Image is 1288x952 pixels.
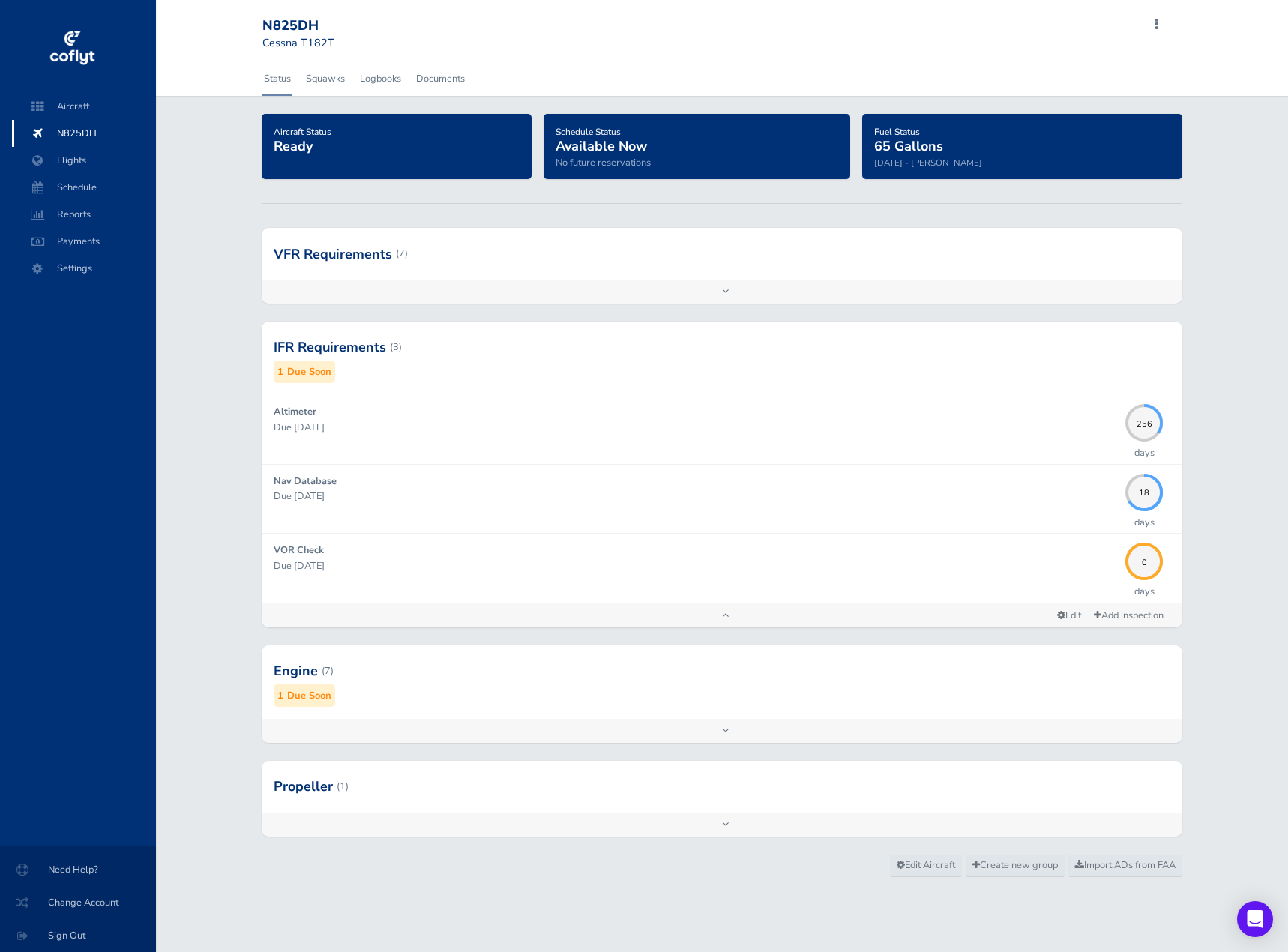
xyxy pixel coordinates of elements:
span: Flights [27,147,141,174]
a: Logbooks [358,62,403,95]
a: Documents [415,62,466,95]
span: Payments [27,228,141,255]
small: Due Soon [287,364,331,380]
a: VOR Check Due [DATE] 0days [262,534,1182,602]
span: 18 [1125,486,1163,495]
strong: VOR Check [274,543,324,557]
small: Due Soon [287,688,331,704]
strong: Nav Database [274,475,337,488]
span: 0 [1125,555,1163,564]
span: Ready [274,137,313,155]
span: Schedule Status [556,126,621,138]
span: Fuel Status [874,126,920,138]
p: Due [DATE] [274,489,1118,504]
a: Create new group [966,855,1065,877]
span: Settings [27,255,141,282]
a: Nav Database Due [DATE] 18days [262,465,1182,533]
img: coflyt logo [47,26,97,71]
p: days [1134,445,1155,460]
a: Add inspection [1087,605,1170,627]
a: Squawks [304,62,346,95]
span: Import ADs from FAA [1075,858,1176,872]
div: Open Intercom Messenger [1237,901,1273,937]
a: Import ADs from FAA [1068,855,1182,877]
span: Schedule [27,174,141,201]
span: Create new group [972,858,1058,872]
span: Sign Out [18,922,138,949]
span: N825DH [27,120,141,147]
p: days [1134,584,1155,599]
span: Edit [1057,609,1081,622]
p: Due [DATE] [274,420,1118,435]
span: 65 Gallons [874,137,943,155]
p: Due [DATE] [274,558,1118,573]
a: Schedule StatusAvailable Now [556,121,647,156]
small: [DATE] - [PERSON_NAME] [874,157,982,169]
span: Need Help? [18,856,138,883]
a: Altimeter Due [DATE] 256days [262,395,1182,463]
div: N825DH [262,18,370,34]
span: Aircraft [27,93,141,120]
span: 256 [1125,417,1163,425]
span: Available Now [556,137,647,155]
p: days [1134,515,1155,530]
a: Edit [1051,606,1087,626]
small: Cessna T182T [262,35,334,50]
span: Reports [27,201,141,228]
span: Aircraft Status [274,126,331,138]
span: No future reservations [556,156,651,169]
span: Change Account [18,889,138,916]
a: Edit Aircraft [890,855,962,877]
span: Edit Aircraft [897,858,955,872]
a: Status [262,62,292,95]
strong: Altimeter [274,405,316,418]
